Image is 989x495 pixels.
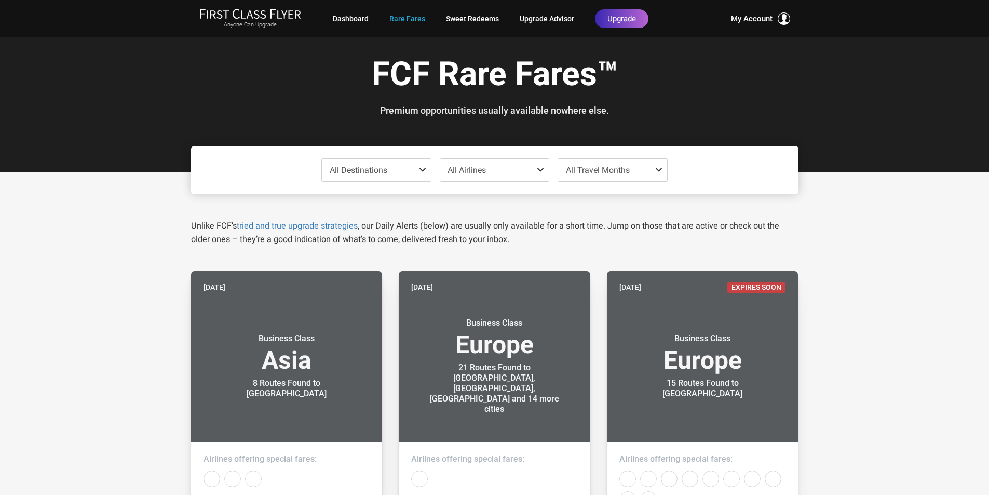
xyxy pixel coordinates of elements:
[333,9,369,28] a: Dashboard
[595,9,648,28] a: Upgrade
[731,12,773,25] span: My Account
[191,219,798,246] p: Unlike FCF’s , our Daily Alerts (below) are usually only available for a short time. Jump on thos...
[619,471,636,487] div: Air Canada
[619,333,786,373] h3: Europe
[411,454,578,464] h4: Airlines offering special fares:
[330,165,387,175] span: All Destinations
[723,471,740,487] div: KLM
[446,9,499,28] a: Sweet Redeems
[638,378,767,399] div: 15 Routes Found to [GEOGRAPHIC_DATA]
[237,221,358,231] a: tried and true upgrade strategies
[245,471,262,487] div: United
[204,333,370,373] h3: Asia
[640,471,657,487] div: Air France
[429,318,559,328] small: Business Class
[744,471,761,487] div: Lufthansa
[429,363,559,414] div: 21 Routes Found to [GEOGRAPHIC_DATA], [GEOGRAPHIC_DATA], [GEOGRAPHIC_DATA] and 14 more cities
[702,471,719,487] div: Delta Airlines
[520,9,574,28] a: Upgrade Advisor
[204,282,225,293] time: [DATE]
[661,471,678,487] div: American Airlines
[199,105,791,116] h3: Premium opportunities usually available nowhere else.
[727,282,785,293] span: Expires Soon
[204,454,370,464] h4: Airlines offering special fares:
[682,471,698,487] div: British Airways
[765,471,781,487] div: Swiss
[204,471,220,487] div: Air Canada
[411,282,433,293] time: [DATE]
[389,9,425,28] a: Rare Fares
[199,56,791,96] h1: FCF Rare Fares™
[199,8,301,29] a: First Class FlyerAnyone Can Upgrade
[731,12,790,25] button: My Account
[222,333,351,344] small: Business Class
[224,471,241,487] div: Qatar
[619,454,786,464] h4: Airlines offering special fares:
[638,333,767,344] small: Business Class
[448,165,486,175] span: All Airlines
[199,8,301,19] img: First Class Flyer
[222,378,351,399] div: 8 Routes Found to [GEOGRAPHIC_DATA]
[411,318,578,357] h3: Europe
[411,471,428,487] div: TAP Portugal
[566,165,630,175] span: All Travel Months
[199,21,301,29] small: Anyone Can Upgrade
[619,282,641,293] time: [DATE]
